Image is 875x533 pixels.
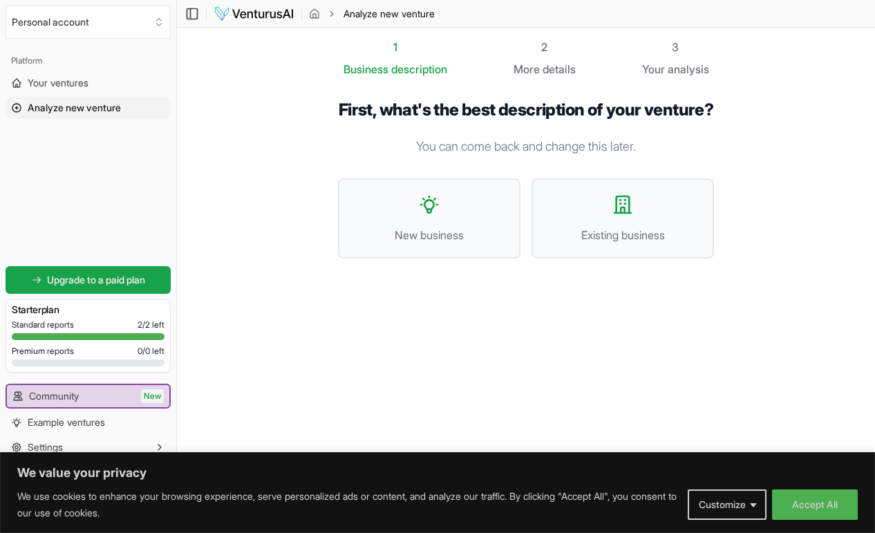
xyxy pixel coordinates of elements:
p: We value your privacy [17,465,858,481]
span: details [543,62,576,76]
h3: Starter plan [12,303,164,317]
img: logo [214,6,294,22]
a: Upgrade to a paid plan [6,266,171,294]
span: 2 / 2 left [138,319,164,330]
span: analysis [668,62,709,76]
button: Existing business [531,178,714,259]
div: 1 [344,39,447,55]
span: New business [353,227,505,243]
nav: breadcrumb [309,7,435,21]
p: We use cookies to enhance your browsing experience, serve personalized ads or content, and analyz... [17,488,677,521]
span: Premium reports [12,346,74,357]
span: Example ventures [28,415,105,429]
span: Your [642,61,665,77]
span: More [514,61,540,77]
button: New business [338,178,520,259]
span: Settings [28,440,63,454]
span: Existing business [547,227,699,243]
button: Settings [6,436,171,458]
span: Community [29,389,79,403]
span: description [391,62,447,76]
a: Analyze new venture [6,97,171,119]
span: Standard reports [12,319,74,330]
a: CommunityNew [7,385,169,407]
a: Example ventures [6,411,171,433]
span: Analyze new venture [344,7,435,21]
span: Business [344,61,388,77]
span: Your ventures [28,76,88,90]
button: Select an organization [6,6,171,39]
span: Upgrade to a paid plan [47,273,145,287]
div: 3 [642,39,709,55]
h1: First, what's the best description of your venture? [338,100,714,120]
div: Platform [6,50,171,72]
button: Accept All [772,489,858,520]
span: 0 / 0 left [138,346,164,357]
span: Analyze new venture [28,101,121,115]
span: New [141,389,164,403]
a: Your ventures [6,72,171,94]
p: You can come back and change this later. [338,137,714,156]
div: 2 [514,39,576,55]
button: Customize [688,489,766,520]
